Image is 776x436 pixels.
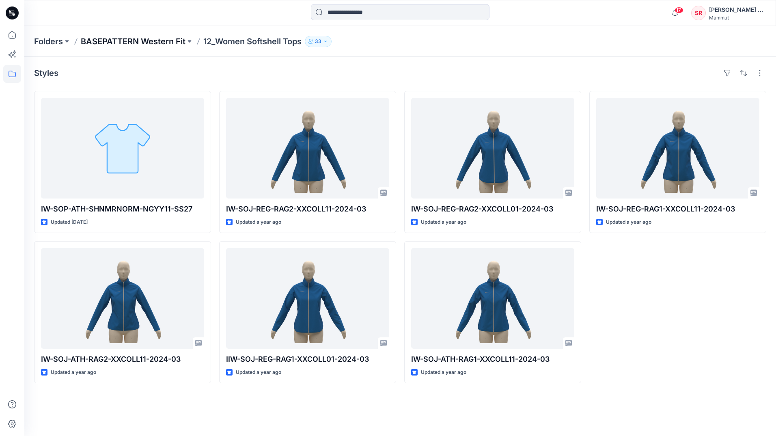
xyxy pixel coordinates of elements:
[411,354,574,365] p: IW-SOJ-ATH-RAG1-XXCOLL11-2024-03
[709,5,766,15] div: [PERSON_NAME] Ripegutu
[411,98,574,199] a: IW-SOJ-REG-RAG2-XXCOLL01-2024-03
[203,36,302,47] p: 12_Women Softshell Tops
[421,218,466,227] p: Updated a year ago
[691,6,706,20] div: SR
[675,7,683,13] span: 17
[51,368,96,377] p: Updated a year ago
[315,37,321,46] p: 33
[709,15,766,21] div: Mammut
[41,248,204,349] a: IW-SOJ-ATH-RAG2-XXCOLL11-2024-03
[411,203,574,215] p: IW-SOJ-REG-RAG2-XXCOLL01-2024-03
[226,248,389,349] a: IIW-SOJ-REG-RAG1-XXCOLL01-2024-03
[34,36,63,47] a: Folders
[41,98,204,199] a: IW-SOP-ATH-SHNMRNORM-NGYY11-SS27
[421,368,466,377] p: Updated a year ago
[596,98,759,199] a: IW-SOJ-REG-RAG1-XXCOLL11-2024-03
[606,218,651,227] p: Updated a year ago
[236,368,281,377] p: Updated a year ago
[41,354,204,365] p: IW-SOJ-ATH-RAG2-XXCOLL11-2024-03
[34,68,58,78] h4: Styles
[81,36,185,47] a: BASEPATTERN Western Fit
[226,98,389,199] a: IW-SOJ-REG-RAG2-XXCOLL11-2024-03
[226,354,389,365] p: IIW-SOJ-REG-RAG1-XXCOLL01-2024-03
[41,203,204,215] p: IW-SOP-ATH-SHNMRNORM-NGYY11-SS27
[596,203,759,215] p: IW-SOJ-REG-RAG1-XXCOLL11-2024-03
[51,218,88,227] p: Updated [DATE]
[411,248,574,349] a: IW-SOJ-ATH-RAG1-XXCOLL11-2024-03
[236,218,281,227] p: Updated a year ago
[305,36,332,47] button: 33
[226,203,389,215] p: IW-SOJ-REG-RAG2-XXCOLL11-2024-03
